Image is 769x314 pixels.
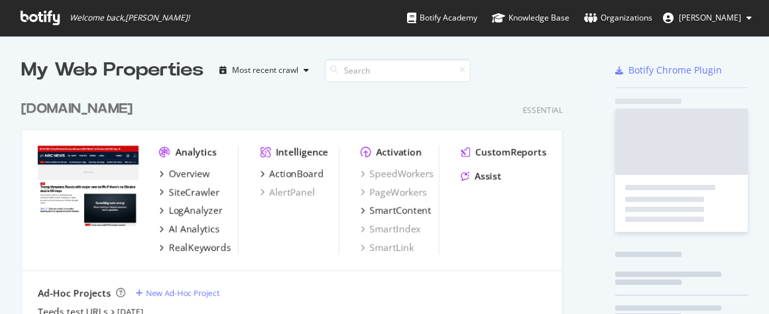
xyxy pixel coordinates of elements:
[146,288,219,299] div: New Ad-Hoc Project
[522,104,563,115] div: Essential
[370,204,432,217] div: SmartContent
[169,185,220,199] div: SiteCrawler
[269,167,324,180] div: ActionBoard
[38,287,111,300] div: Ad-Hoc Projects
[176,146,217,159] div: Analytics
[679,12,741,23] span: Joy Kemp
[160,241,231,254] a: RealKeywords
[232,66,298,74] div: Most recent crawl
[461,146,546,159] a: CustomReports
[214,60,314,81] button: Most recent crawl
[407,11,477,25] div: Botify Academy
[21,99,133,119] div: [DOMAIN_NAME]
[361,241,414,254] a: SmartLink
[21,57,204,83] div: My Web Properties
[160,185,220,199] a: SiteCrawler
[492,11,569,25] div: Knowledge Base
[260,167,324,180] a: ActionBoard
[160,167,210,180] a: Overview
[169,241,231,254] div: RealKeywords
[361,185,428,199] a: PageWorkers
[628,64,722,77] div: Botify Chrome Plugin
[38,146,139,226] img: nbcnews.com
[361,223,421,236] a: SmartIndex
[652,7,762,28] button: [PERSON_NAME]
[260,185,315,199] a: AlertPanel
[160,204,223,217] a: LogAnalyzer
[325,59,471,82] input: Search
[361,167,434,180] a: SpeedWorkers
[584,11,652,25] div: Organizations
[169,204,223,217] div: LogAnalyzer
[70,13,190,23] span: Welcome back, [PERSON_NAME] !
[615,64,722,77] a: Botify Chrome Plugin
[136,288,219,299] a: New Ad-Hoc Project
[475,146,546,159] div: CustomReports
[361,204,432,217] a: SmartContent
[475,170,501,183] div: Assist
[169,167,210,180] div: Overview
[169,223,220,236] div: AI Analytics
[461,170,501,183] a: Assist
[276,146,328,159] div: Intelligence
[160,223,220,236] a: AI Analytics
[377,146,422,159] div: Activation
[21,99,138,119] a: [DOMAIN_NAME]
